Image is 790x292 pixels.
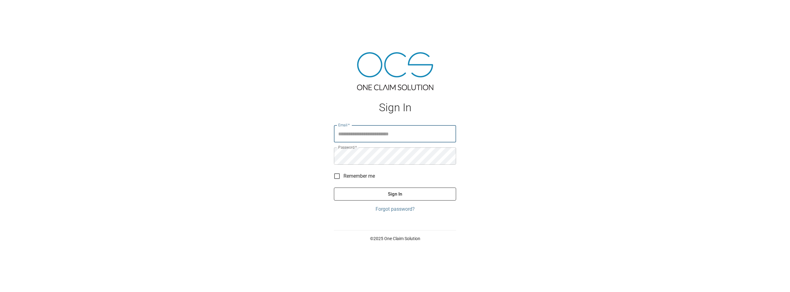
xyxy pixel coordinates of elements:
img: ocs-logo-tra.png [357,52,433,90]
p: © 2025 One Claim Solution [334,235,456,242]
label: Password [338,145,357,150]
img: ocs-logo-white-transparent.png [7,4,32,16]
a: Forgot password? [334,205,456,213]
label: Email [338,122,350,128]
button: Sign In [334,188,456,201]
span: Remember me [343,172,375,180]
h1: Sign In [334,101,456,114]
